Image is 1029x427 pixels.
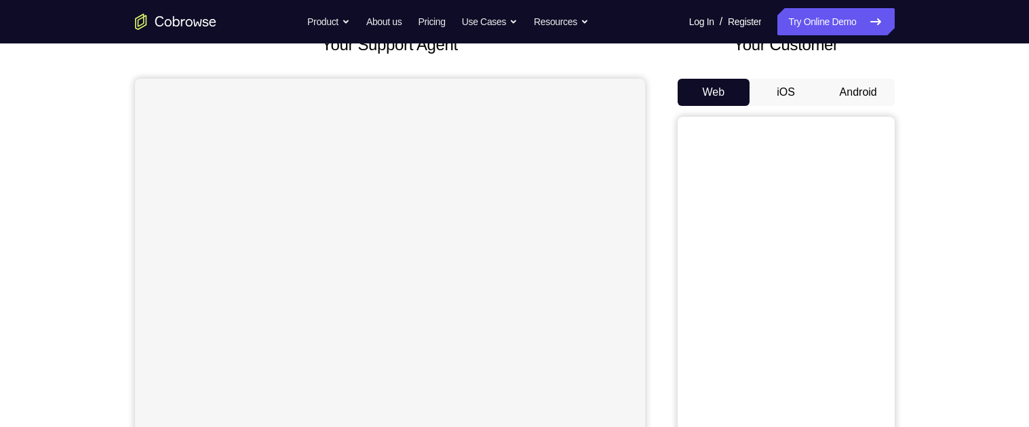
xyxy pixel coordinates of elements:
button: Android [822,79,895,106]
button: iOS [750,79,822,106]
span: / [720,14,722,30]
h2: Your Customer [678,33,895,57]
a: Register [728,8,761,35]
button: Web [678,79,750,106]
button: Use Cases [462,8,518,35]
a: Try Online Demo [777,8,894,35]
button: Resources [534,8,589,35]
a: About us [366,8,402,35]
a: Go to the home page [135,14,216,30]
a: Pricing [418,8,445,35]
a: Log In [689,8,714,35]
h2: Your Support Agent [135,33,645,57]
button: Product [307,8,350,35]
